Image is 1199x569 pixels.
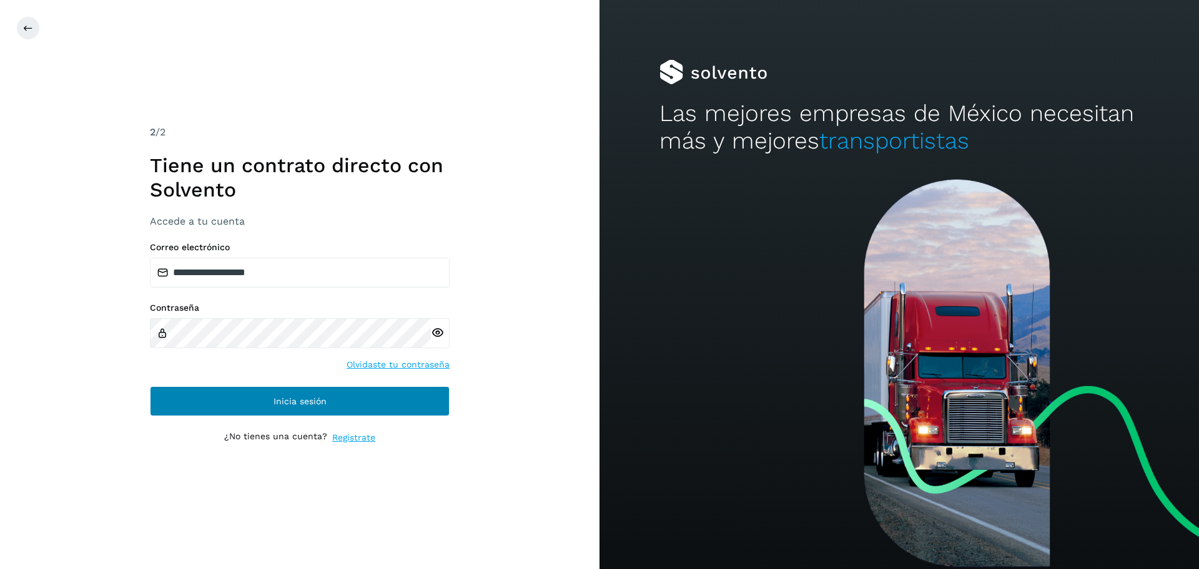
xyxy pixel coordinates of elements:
[150,242,450,253] label: Correo electrónico
[150,126,155,138] span: 2
[150,215,450,227] h3: Accede a tu cuenta
[819,127,969,154] span: transportistas
[332,431,375,444] a: Regístrate
[150,125,450,140] div: /2
[274,397,327,406] span: Inicia sesión
[347,358,450,371] a: Olvidaste tu contraseña
[150,303,450,313] label: Contraseña
[659,100,1139,155] h2: Las mejores empresas de México necesitan más y mejores
[150,386,450,416] button: Inicia sesión
[150,153,450,202] h1: Tiene un contrato directo con Solvento
[224,431,327,444] p: ¿No tienes una cuenta?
